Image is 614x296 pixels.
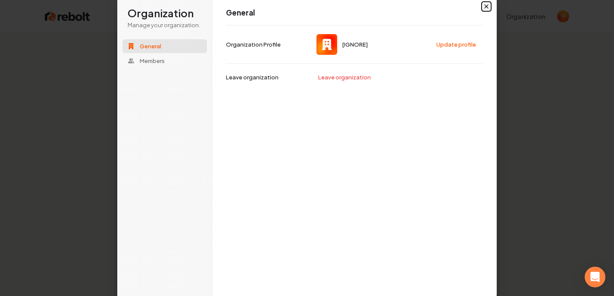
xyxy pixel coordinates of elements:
[342,41,368,48] span: [IGNORE]
[140,42,161,50] span: General
[226,8,483,18] h1: General
[226,73,279,81] p: Leave organization
[226,41,281,48] p: Organization Profile
[128,6,202,20] h1: Organization
[122,39,207,53] button: General
[432,38,481,51] button: Update profile
[316,34,337,55] img: [IGNORE]
[140,57,165,65] span: Members
[314,71,376,84] button: Leave organization
[128,21,202,29] p: Manage your organization.
[122,54,207,68] button: Members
